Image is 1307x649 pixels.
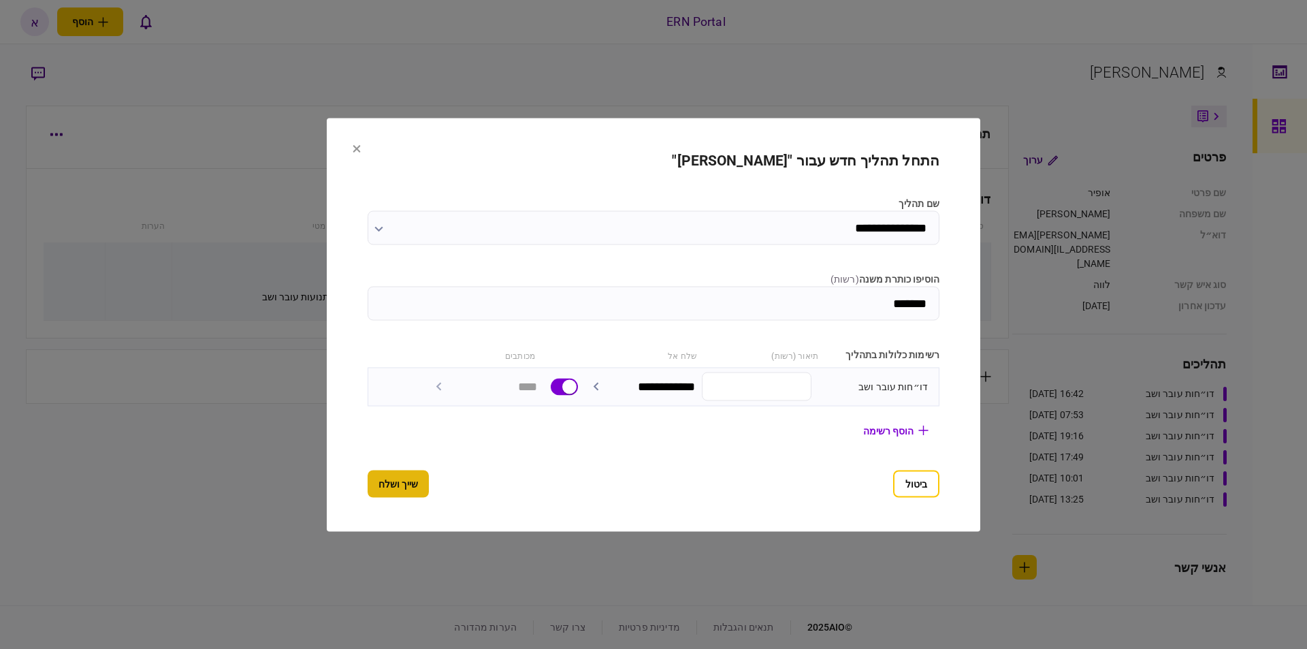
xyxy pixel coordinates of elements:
[368,286,939,320] input: הוסיפו כותרת משנה
[704,347,818,362] div: תיאור (רשות)
[368,210,939,244] input: שם תהליך
[893,470,939,497] button: ביטול
[852,418,939,443] button: הוסף רשימה
[421,347,535,362] div: מכותבים
[368,470,429,497] button: שייך ושלח
[583,347,697,362] div: שלח אל
[368,196,939,210] label: שם תהליך
[825,347,939,362] div: רשימות כלולות בתהליך
[830,273,859,284] span: ( רשות )
[368,272,939,286] label: הוסיפו כותרת משנה
[368,152,939,169] h2: התחל תהליך חדש עבור "[PERSON_NAME]"
[818,379,928,394] div: דו״חות עובר ושב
